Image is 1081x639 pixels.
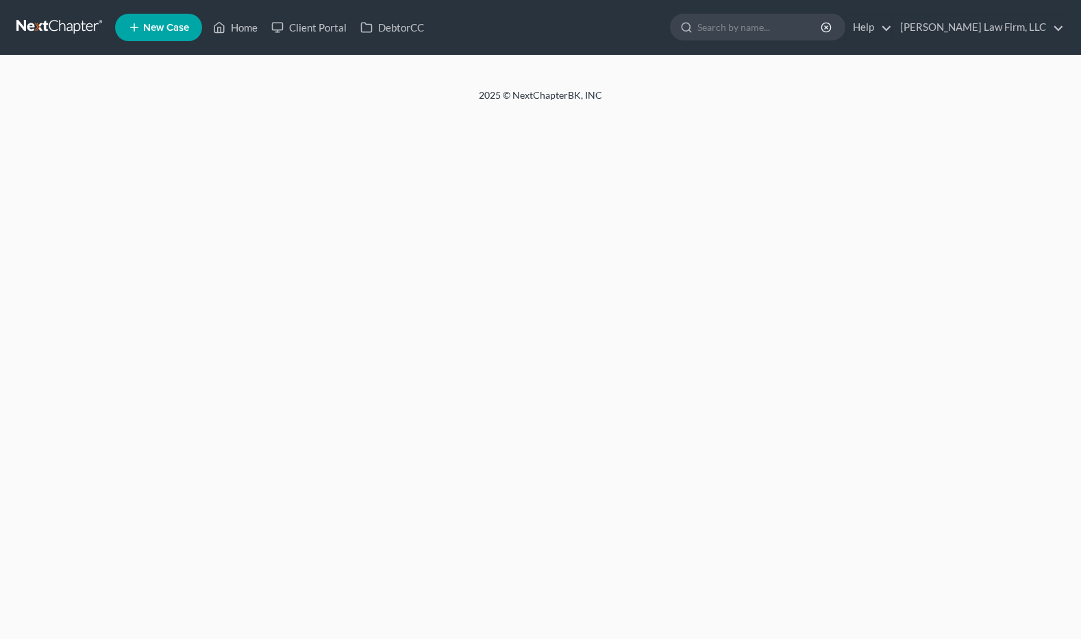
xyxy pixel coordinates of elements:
[353,15,431,40] a: DebtorCC
[893,15,1064,40] a: [PERSON_NAME] Law Firm, LLC
[846,15,892,40] a: Help
[206,15,264,40] a: Home
[150,88,931,113] div: 2025 © NextChapterBK, INC
[143,23,189,33] span: New Case
[697,14,823,40] input: Search by name...
[264,15,353,40] a: Client Portal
